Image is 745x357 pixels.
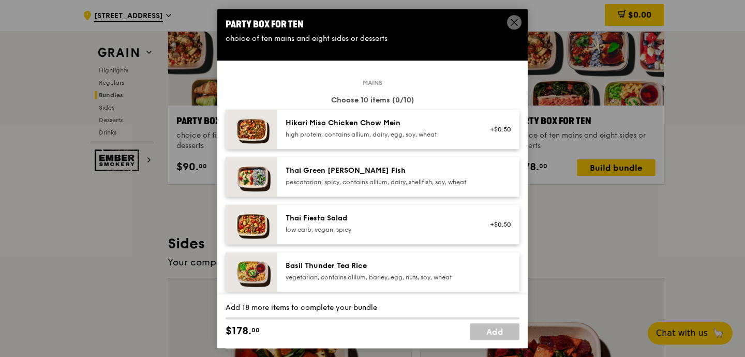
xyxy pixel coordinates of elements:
[484,125,511,133] div: +$0.50
[226,17,519,32] div: Party Box for Ten
[226,95,519,106] div: Choose 10 items (0/10)
[251,326,260,334] span: 00
[286,273,471,281] div: vegetarian, contains allium, barley, egg, nuts, soy, wheat
[286,213,471,224] div: Thai Fiesta Salad
[226,303,519,313] div: Add 18 more items to complete your bundle
[226,323,251,339] span: $178.
[359,79,386,87] span: Mains
[286,118,471,128] div: Hikari Miso Chicken Chow Mein
[484,220,511,229] div: +$0.50
[226,110,277,149] img: daily_normal_Hikari_Miso_Chicken_Chow_Mein__Horizontal_.jpg
[286,178,471,186] div: pescatarian, spicy, contains allium, dairy, shellfish, soy, wheat
[286,166,471,176] div: Thai Green [PERSON_NAME] Fish
[226,157,277,197] img: daily_normal_HORZ-Thai-Green-Curry-Fish.jpg
[226,205,277,244] img: daily_normal_Thai_Fiesta_Salad__Horizontal_.jpg
[226,34,519,44] div: choice of ten mains and eight sides or desserts
[470,323,519,340] a: Add
[286,226,471,234] div: low carb, vegan, spicy
[286,261,471,271] div: Basil Thunder Tea Rice
[286,130,471,139] div: high protein, contains allium, dairy, egg, soy, wheat
[226,252,277,292] img: daily_normal_HORZ-Basil-Thunder-Tea-Rice.jpg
